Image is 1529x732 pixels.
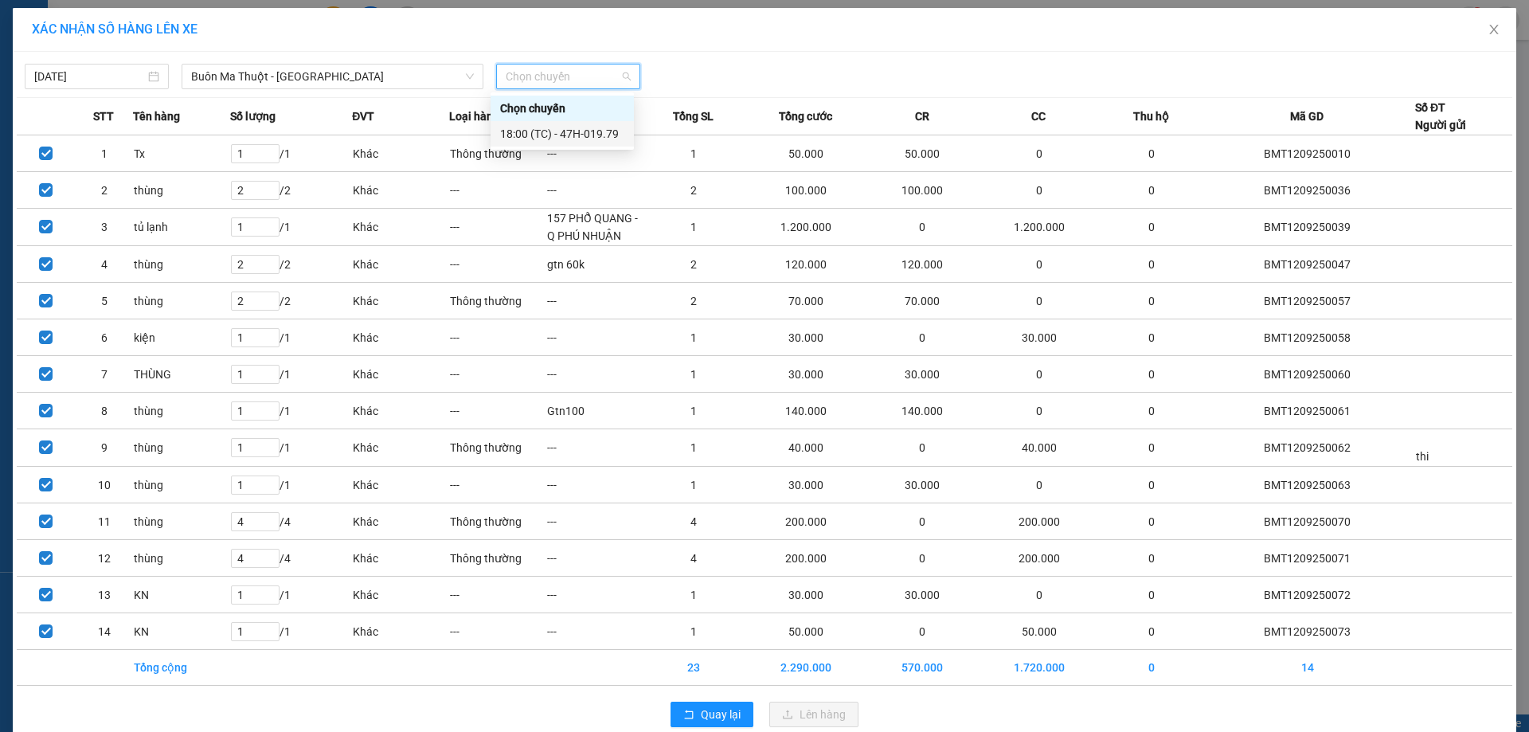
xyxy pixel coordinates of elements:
[1031,108,1046,125] span: CC
[1103,429,1200,467] td: 0
[870,283,976,319] td: 70.000
[133,503,230,540] td: thùng
[133,135,230,172] td: Tx
[352,246,449,283] td: Khác
[1103,613,1200,650] td: 0
[1200,540,1415,577] td: BMT1209250071
[133,467,230,503] td: thùng
[449,429,546,467] td: Thông thường
[133,540,230,577] td: thùng
[683,709,694,722] span: rollback
[975,429,1103,467] td: 40.000
[230,393,352,429] td: / 1
[975,172,1103,209] td: 0
[352,540,449,577] td: Khác
[491,96,634,121] div: Chọn chuyến
[352,393,449,429] td: Khác
[230,319,352,356] td: / 1
[133,108,180,125] span: Tên hàng
[1416,450,1429,463] span: thi
[742,283,870,319] td: 70.000
[742,467,870,503] td: 30.000
[1103,650,1200,686] td: 0
[230,540,352,577] td: / 4
[449,356,546,393] td: ---
[1200,209,1415,246] td: BMT1209250039
[1103,467,1200,503] td: 0
[645,393,742,429] td: 1
[352,503,449,540] td: Khác
[1200,467,1415,503] td: BMT1209250063
[769,702,858,727] button: uploadLên hàng
[1103,356,1200,393] td: 0
[75,356,133,393] td: 7
[975,319,1103,356] td: 30.000
[75,577,133,613] td: 13
[742,356,870,393] td: 30.000
[1415,99,1466,134] div: Số ĐT Người gửi
[870,393,976,429] td: 140.000
[449,393,546,429] td: ---
[352,429,449,467] td: Khác
[645,467,742,503] td: 1
[1200,135,1415,172] td: BMT1209250010
[870,356,976,393] td: 30.000
[645,429,742,467] td: 1
[975,613,1103,650] td: 50.000
[75,613,133,650] td: 14
[742,135,870,172] td: 50.000
[742,429,870,467] td: 40.000
[975,540,1103,577] td: 200.000
[1103,283,1200,319] td: 0
[779,108,832,125] span: Tổng cước
[75,246,133,283] td: 4
[645,356,742,393] td: 1
[75,540,133,577] td: 12
[352,108,374,125] span: ĐVT
[546,356,645,393] td: ---
[742,172,870,209] td: 100.000
[645,613,742,650] td: 1
[870,135,976,172] td: 50.000
[191,65,474,88] span: Buôn Ma Thuột - Sài Gòn
[1200,356,1415,393] td: BMT1209250060
[975,467,1103,503] td: 0
[1290,108,1324,125] span: Mã GD
[75,283,133,319] td: 5
[133,246,230,283] td: thùng
[449,246,546,283] td: ---
[230,467,352,503] td: / 1
[1103,540,1200,577] td: 0
[230,503,352,540] td: / 4
[449,209,546,246] td: ---
[546,172,645,209] td: ---
[645,319,742,356] td: 1
[975,356,1103,393] td: 0
[1200,429,1415,467] td: BMT1209250062
[1200,283,1415,319] td: BMT1209250057
[1472,8,1516,53] button: Close
[975,577,1103,613] td: 0
[870,540,976,577] td: 0
[1200,246,1415,283] td: BMT1209250047
[975,650,1103,686] td: 1.720.000
[546,283,645,319] td: ---
[230,613,352,650] td: / 1
[1200,577,1415,613] td: BMT1209250072
[645,172,742,209] td: 2
[1200,319,1415,356] td: BMT1209250058
[506,65,631,88] span: Chọn chuyến
[230,108,276,125] span: Số lượng
[465,72,475,81] span: down
[870,209,976,246] td: 0
[449,540,546,577] td: Thông thường
[546,467,645,503] td: ---
[32,22,197,37] span: XÁC NHẬN SỐ HÀNG LÊN XE
[352,135,449,172] td: Khác
[1103,503,1200,540] td: 0
[742,503,870,540] td: 200.000
[645,135,742,172] td: 1
[352,613,449,650] td: Khác
[1103,135,1200,172] td: 0
[75,209,133,246] td: 3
